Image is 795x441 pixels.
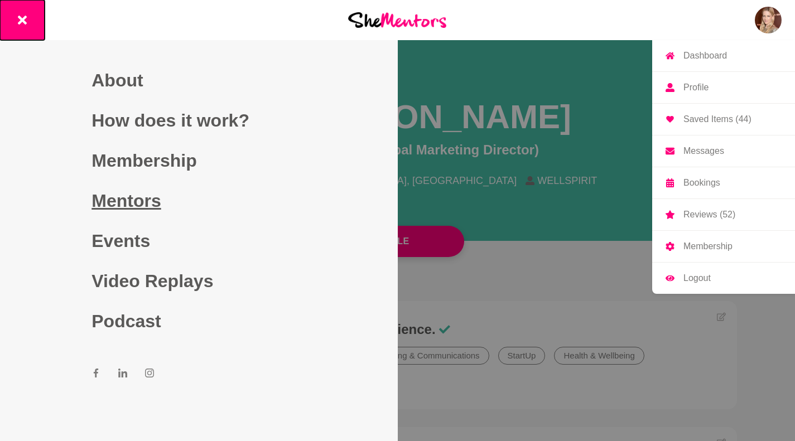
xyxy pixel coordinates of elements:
p: Logout [683,274,711,283]
a: Membership [91,140,306,181]
a: Facebook [91,368,100,381]
a: LinkedIn [118,368,127,381]
p: Reviews (52) [683,210,735,219]
a: Podcast [91,301,306,341]
a: About [91,60,306,100]
a: Profile [652,72,795,103]
p: Saved Items (44) [683,115,751,124]
a: How does it work? [91,100,306,140]
a: Messages [652,135,795,167]
a: Philippa SutherlandDashboardProfileSaved Items (44)MessagesBookingsReviews (52)MembershipLogout [755,7,782,33]
p: Bookings [683,178,720,187]
a: Mentors [91,181,306,221]
img: Philippa Sutherland [755,7,782,33]
p: Membership [683,242,733,251]
a: Video Replays [91,261,306,301]
p: Profile [683,83,709,92]
p: Messages [683,147,724,156]
a: Instagram [145,368,154,381]
a: Bookings [652,167,795,198]
p: Dashboard [683,51,727,60]
a: Events [91,221,306,261]
a: Dashboard [652,40,795,71]
a: Reviews (52) [652,199,795,230]
img: She Mentors Logo [348,12,446,27]
a: Saved Items (44) [652,104,795,135]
